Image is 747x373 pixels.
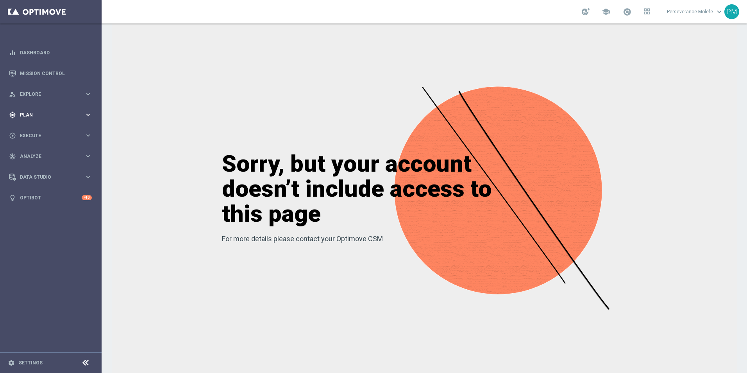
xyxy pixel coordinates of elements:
i: track_changes [9,153,16,160]
button: Mission Control [9,70,92,77]
i: keyboard_arrow_right [84,152,92,160]
div: Dashboard [9,42,92,63]
button: play_circle_outline Execute keyboard_arrow_right [9,133,92,139]
i: equalizer [9,49,16,56]
button: person_search Explore keyboard_arrow_right [9,91,92,97]
div: Mission Control [9,63,92,84]
a: Dashboard [20,42,92,63]
p: For more details please contact your Optimove CSM [222,234,523,244]
h1: Sorry, but your account doesn’t include access to this page [222,151,523,226]
i: keyboard_arrow_right [84,111,92,118]
span: keyboard_arrow_down [715,7,724,16]
i: lightbulb [9,194,16,201]
i: person_search [9,91,16,98]
i: play_circle_outline [9,132,16,139]
span: Explore [20,92,84,97]
i: keyboard_arrow_right [84,90,92,98]
a: Settings [19,360,43,365]
div: PM [724,4,739,19]
div: Explore [9,91,84,98]
div: Data Studio [9,174,84,181]
div: +10 [82,195,92,200]
a: Mission Control [20,63,92,84]
button: track_changes Analyze keyboard_arrow_right [9,153,92,160]
button: equalizer Dashboard [9,50,92,56]
span: Data Studio [20,175,84,179]
span: Execute [20,133,84,138]
i: keyboard_arrow_right [84,132,92,139]
span: school [602,7,610,16]
div: Optibot [9,187,92,208]
span: Analyze [20,154,84,159]
div: Analyze [9,153,84,160]
div: Plan [9,111,84,118]
button: lightbulb Optibot +10 [9,195,92,201]
button: Data Studio keyboard_arrow_right [9,174,92,180]
i: gps_fixed [9,111,16,118]
div: Execute [9,132,84,139]
a: Optibot [20,187,82,208]
i: keyboard_arrow_right [84,173,92,181]
span: Plan [20,113,84,117]
i: settings [8,359,15,366]
a: Perseverance Molefekeyboard_arrow_down [666,6,724,18]
button: gps_fixed Plan keyboard_arrow_right [9,112,92,118]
